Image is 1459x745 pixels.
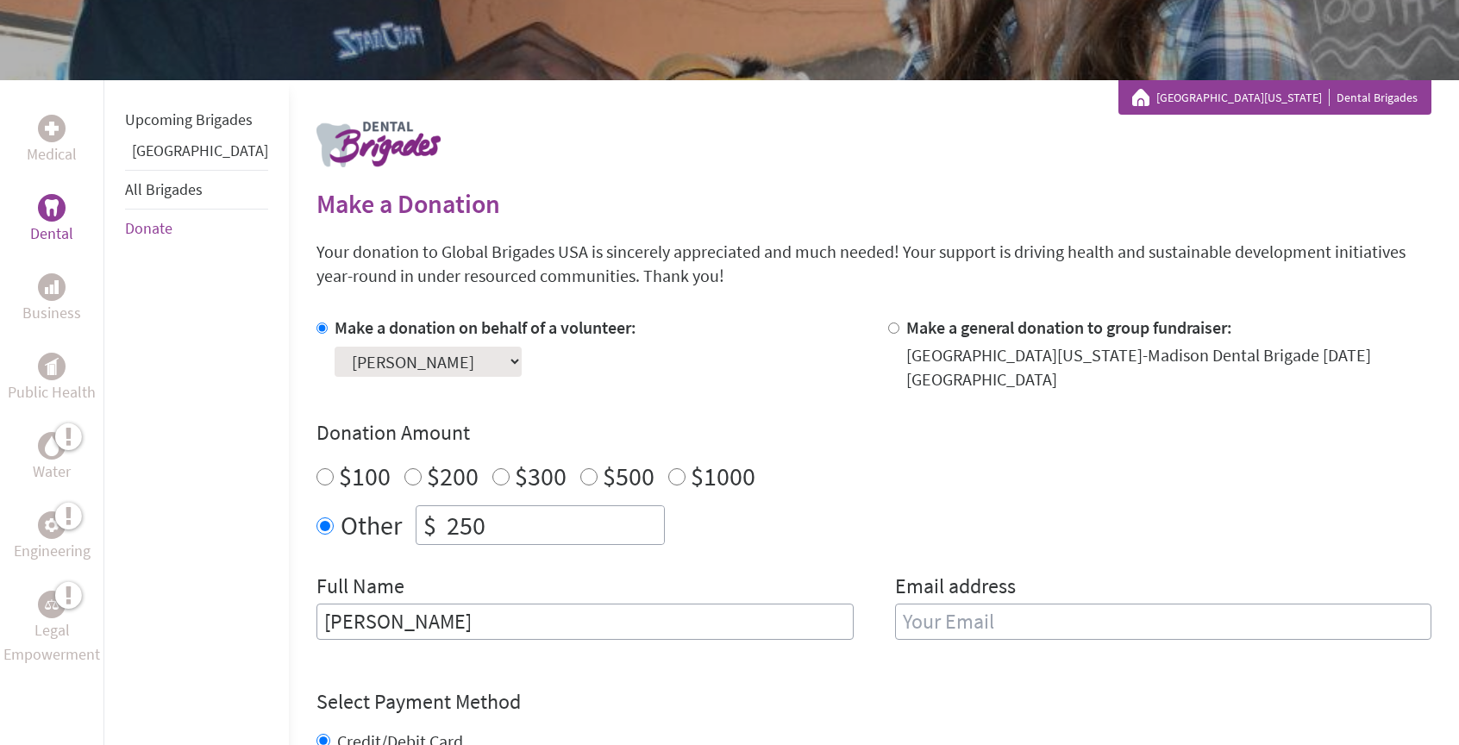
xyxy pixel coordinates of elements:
[125,170,268,210] li: All Brigades
[38,194,66,222] div: Dental
[38,511,66,539] div: Engineering
[45,599,59,610] img: Legal Empowerment
[316,688,1431,716] h4: Select Payment Method
[38,273,66,301] div: Business
[38,591,66,618] div: Legal Empowerment
[339,460,391,492] label: $100
[603,460,654,492] label: $500
[38,115,66,142] div: Medical
[125,110,253,129] a: Upcoming Brigades
[335,316,636,338] label: Make a donation on behalf of a volunteer:
[125,179,203,199] a: All Brigades
[125,218,172,238] a: Donate
[416,506,443,544] div: $
[906,316,1232,338] label: Make a general donation to group fundraiser:
[22,301,81,325] p: Business
[27,142,77,166] p: Medical
[33,460,71,484] p: Water
[45,435,59,455] img: Water
[1156,89,1330,106] a: [GEOGRAPHIC_DATA][US_STATE]
[316,240,1431,288] p: Your donation to Global Brigades USA is sincerely appreciated and much needed! Your support is dr...
[895,573,1016,604] label: Email address
[316,122,441,167] img: logo-dental.png
[316,188,1431,219] h2: Make a Donation
[45,280,59,294] img: Business
[45,518,59,532] img: Engineering
[38,432,66,460] div: Water
[316,419,1431,447] h4: Donation Amount
[45,199,59,216] img: Dental
[132,141,268,160] a: [GEOGRAPHIC_DATA]
[125,139,268,170] li: Guatemala
[691,460,755,492] label: $1000
[45,122,59,135] img: Medical
[27,115,77,166] a: MedicalMedical
[45,358,59,375] img: Public Health
[443,506,664,544] input: Enter Amount
[906,343,1432,391] div: [GEOGRAPHIC_DATA][US_STATE]-Madison Dental Brigade [DATE] [GEOGRAPHIC_DATA]
[895,604,1432,640] input: Your Email
[38,353,66,380] div: Public Health
[30,222,73,246] p: Dental
[3,591,100,667] a: Legal EmpowermentLegal Empowerment
[1132,89,1418,106] div: Dental Brigades
[316,604,854,640] input: Enter Full Name
[3,618,100,667] p: Legal Empowerment
[316,573,404,604] label: Full Name
[14,511,91,563] a: EngineeringEngineering
[14,539,91,563] p: Engineering
[8,353,96,404] a: Public HealthPublic Health
[427,460,479,492] label: $200
[8,380,96,404] p: Public Health
[341,505,402,545] label: Other
[125,210,268,247] li: Donate
[30,194,73,246] a: DentalDental
[33,432,71,484] a: WaterWater
[125,101,268,139] li: Upcoming Brigades
[515,460,567,492] label: $300
[22,273,81,325] a: BusinessBusiness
